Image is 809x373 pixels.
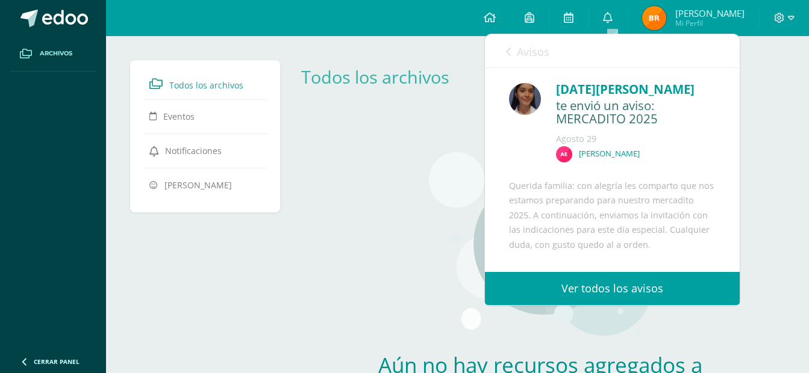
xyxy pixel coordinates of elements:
[517,45,549,59] span: Avisos
[301,65,449,88] a: Todos los archivos
[485,272,740,305] a: Ver todos los avisos
[556,99,716,127] div: te envió un aviso: MERCADITO 2025
[10,36,96,72] a: Archivos
[165,145,222,156] span: Notificaciones
[642,6,666,30] img: 6efbf536bfa1592581b591c119c8715e.png
[149,73,261,94] a: Todos los archivos
[579,149,640,159] p: [PERSON_NAME]
[556,146,572,162] img: 05f42e96e15760006864dc5fb01c8766.png
[675,18,745,28] span: Mi Perfil
[509,83,541,115] img: 540f86d0feb66fe801c5f4958f58a091.png
[149,174,261,196] a: [PERSON_NAME]
[301,65,467,88] div: Todos los archivos
[556,80,716,99] div: [DATE][PERSON_NAME]
[169,79,243,91] span: Todos los archivos
[149,140,261,161] a: Notificaciones
[34,357,80,366] span: Cerrar panel
[429,137,652,341] img: stages.png
[163,111,195,122] span: Eventos
[164,179,232,191] span: [PERSON_NAME]
[40,49,72,58] span: Archivos
[675,7,745,19] span: [PERSON_NAME]
[149,105,261,127] a: Eventos
[556,133,716,145] div: Agosto 29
